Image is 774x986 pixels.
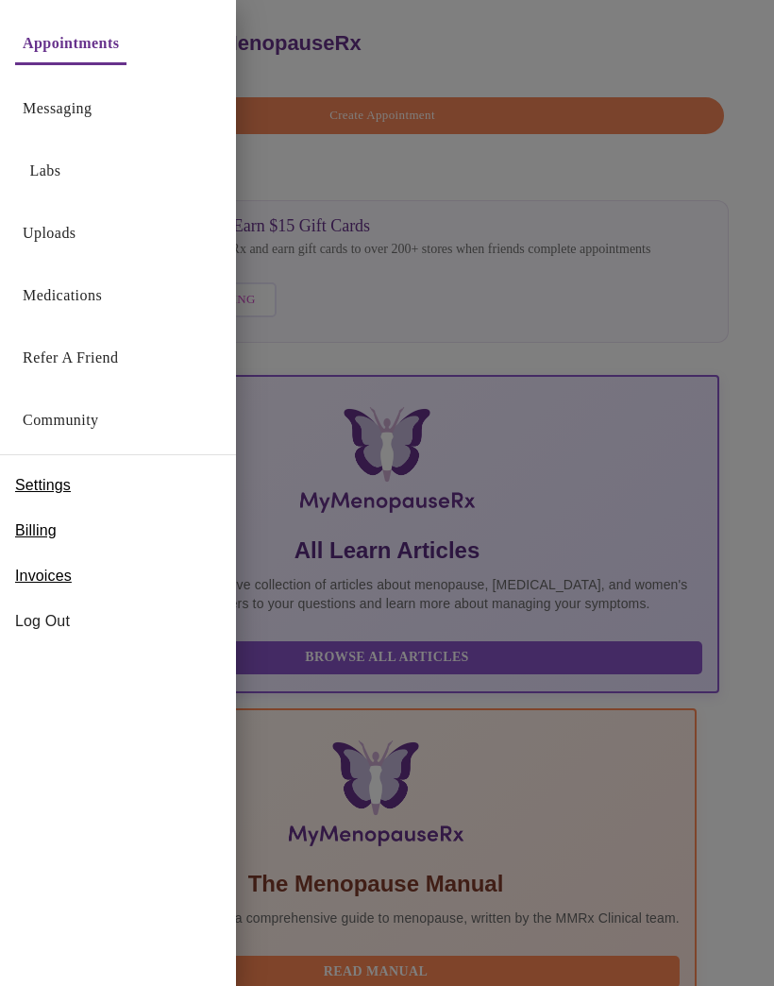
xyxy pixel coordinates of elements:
[30,158,61,184] a: Labs
[15,152,76,190] button: Labs
[15,561,72,591] a: Invoices
[15,401,107,439] button: Community
[15,470,71,501] a: Settings
[23,95,92,122] a: Messaging
[23,30,119,57] a: Appointments
[15,474,71,497] span: Settings
[23,345,119,371] a: Refer a Friend
[23,220,76,246] a: Uploads
[15,214,84,252] button: Uploads
[23,282,102,309] a: Medications
[15,90,99,127] button: Messaging
[15,565,72,587] span: Invoices
[15,519,57,542] span: Billing
[23,407,99,433] a: Community
[15,339,126,377] button: Refer a Friend
[15,277,109,314] button: Medications
[15,610,221,633] span: Log Out
[15,25,126,65] button: Appointments
[15,516,57,546] a: Billing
